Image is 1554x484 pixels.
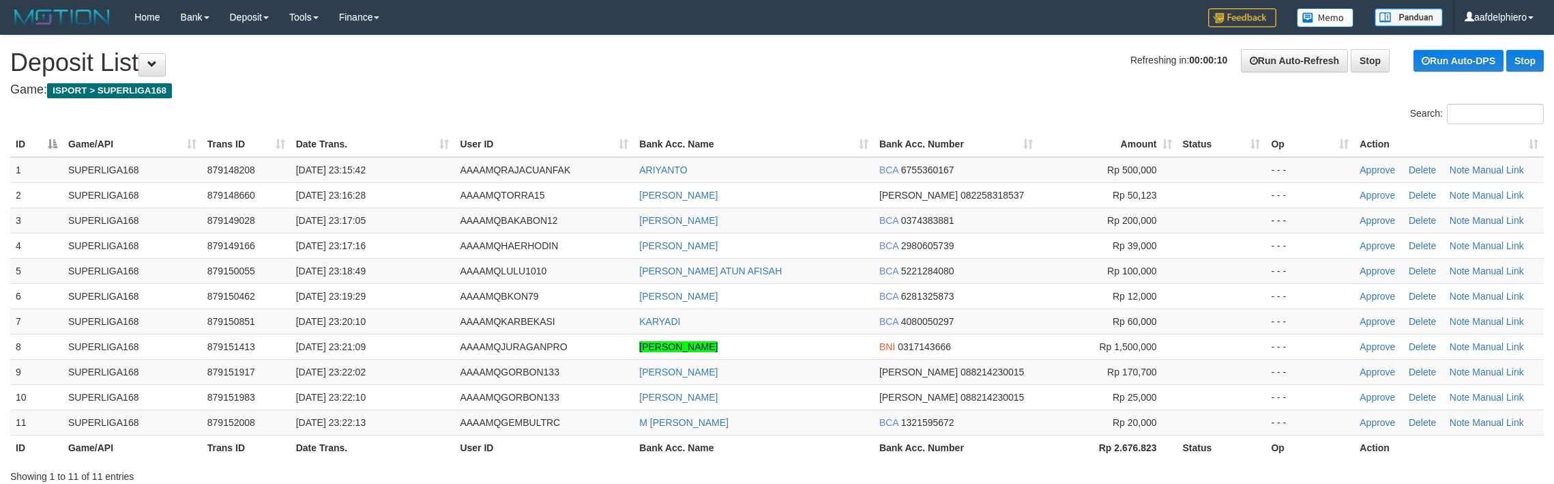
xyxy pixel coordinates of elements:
label: Search: [1410,104,1544,124]
td: 3 [10,208,63,233]
th: Bank Acc. Name [634,435,874,460]
span: AAAAMQBAKABON12 [460,215,557,226]
a: Approve [1360,190,1395,201]
td: SUPERLIGA168 [63,258,202,283]
td: 4 [10,233,63,258]
span: AAAAMQJURAGANPRO [460,341,567,352]
td: SUPERLIGA168 [63,182,202,208]
td: 10 [10,384,63,410]
span: Copy 088214230015 to clipboard [961,367,1024,378]
td: - - - [1265,208,1354,233]
td: SUPERLIGA168 [63,410,202,435]
span: [DATE] 23:16:28 [296,190,366,201]
span: Rp 39,000 [1113,240,1157,251]
a: ARIYANTO [639,165,687,175]
span: Rp 500,000 [1107,165,1156,175]
a: Manual Link [1472,392,1524,403]
span: 879150462 [207,291,255,302]
span: BCA [879,417,898,428]
th: Game/API: activate to sort column ascending [63,132,202,157]
a: Note [1450,291,1470,302]
span: Rp 170,700 [1107,367,1156,378]
a: Approve [1360,215,1395,226]
span: BCA [879,215,898,226]
a: Manual Link [1472,316,1524,327]
span: [DATE] 23:22:13 [296,417,366,428]
a: Approve [1360,392,1395,403]
a: Note [1450,240,1470,251]
span: AAAAMQBKON79 [460,291,538,302]
a: Approve [1360,165,1395,175]
span: 879150055 [207,266,255,276]
a: Run Auto-DPS [1413,50,1504,72]
td: 7 [10,309,63,334]
td: - - - [1265,410,1354,435]
td: - - - [1265,157,1354,183]
th: Status [1177,435,1266,460]
td: 2 [10,182,63,208]
span: [DATE] 23:22:10 [296,392,366,403]
a: Manual Link [1472,417,1524,428]
span: Rp 50,123 [1113,190,1157,201]
strong: 00:00:10 [1189,55,1227,66]
h4: Game: [10,83,1544,97]
a: [PERSON_NAME] [639,367,718,378]
a: [PERSON_NAME] [639,291,718,302]
span: AAAAMQGORBON133 [460,392,559,403]
span: Copy 2980605739 to clipboard [901,240,954,251]
td: 8 [10,334,63,359]
td: 11 [10,410,63,435]
span: AAAAMQGEMBULTRC [460,417,560,428]
span: 879149166 [207,240,255,251]
a: Approve [1360,291,1395,302]
td: SUPERLIGA168 [63,157,202,183]
a: Delete [1409,417,1436,428]
td: - - - [1265,258,1354,283]
a: Approve [1360,367,1395,378]
td: - - - [1265,359,1354,384]
a: [PERSON_NAME] [639,392,718,403]
th: Trans ID [202,435,291,460]
span: 879149028 [207,215,255,226]
a: Manual Link [1472,266,1524,276]
td: SUPERLIGA168 [63,334,202,359]
span: Copy 5221284080 to clipboard [901,266,954,276]
th: User ID: activate to sort column ascending [454,132,634,157]
span: Rp 60,000 [1113,316,1157,327]
th: Date Trans. [291,435,455,460]
span: Rp 200,000 [1107,215,1156,226]
a: Delete [1409,367,1436,378]
th: Date Trans.: activate to sort column ascending [291,132,455,157]
a: Approve [1360,240,1395,251]
td: SUPERLIGA168 [63,384,202,410]
span: Copy 0317143666 to clipboard [898,341,951,352]
div: Showing 1 to 11 of 11 entries [10,464,637,483]
th: Op [1265,435,1354,460]
span: [DATE] 23:19:29 [296,291,366,302]
span: Refreshing in: [1130,55,1227,66]
input: Search: [1447,104,1544,124]
span: [DATE] 23:15:42 [296,165,366,175]
a: Delete [1409,240,1436,251]
span: [DATE] 23:17:16 [296,240,366,251]
th: Op: activate to sort column ascending [1265,132,1354,157]
a: Manual Link [1472,165,1524,175]
span: AAAAMQTORRA15 [460,190,544,201]
img: panduan.png [1375,8,1443,27]
th: Trans ID: activate to sort column ascending [202,132,291,157]
span: BCA [879,266,898,276]
a: Manual Link [1472,190,1524,201]
th: Status: activate to sort column ascending [1177,132,1266,157]
span: Rp 12,000 [1113,291,1157,302]
a: Note [1450,367,1470,378]
span: [DATE] 23:18:49 [296,266,366,276]
span: AAAAMQRAJACUANFAK [460,165,570,175]
span: [PERSON_NAME] [879,190,958,201]
img: Button%20Memo.svg [1297,8,1354,27]
td: - - - [1265,334,1354,359]
td: - - - [1265,233,1354,258]
a: KARYADI [639,316,680,327]
a: Note [1450,392,1470,403]
td: SUPERLIGA168 [63,309,202,334]
span: Copy 4080050297 to clipboard [901,316,954,327]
